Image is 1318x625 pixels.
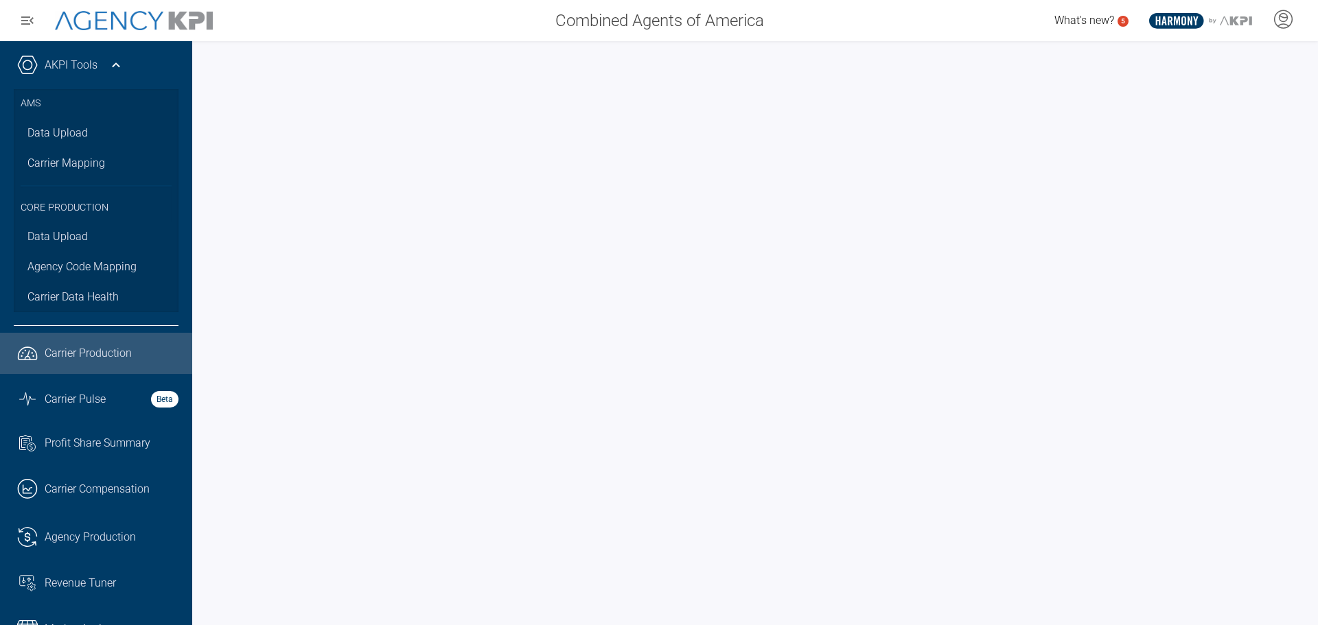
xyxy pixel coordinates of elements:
a: Carrier Mapping [14,148,178,178]
span: Combined Agents of America [555,8,764,33]
strong: Beta [151,391,178,408]
span: Carrier Production [45,345,132,362]
a: Agency Code Mapping [14,252,178,282]
h3: AMS [21,89,172,118]
span: What's new? [1054,14,1114,27]
span: Carrier Compensation [45,481,150,497]
a: 5 [1118,16,1129,27]
span: Carrier Pulse [45,391,106,408]
span: Profit Share Summary [45,435,150,451]
text: 5 [1121,17,1125,25]
a: Data Upload [14,222,178,252]
a: AKPI Tools [45,57,97,73]
span: Revenue Tuner [45,575,116,591]
h3: Core Production [21,185,172,222]
a: Data Upload [14,118,178,148]
span: Carrier Data Health [27,289,119,305]
a: Carrier Data Health [14,282,178,312]
img: AgencyKPI [55,11,213,31]
span: Agency Production [45,529,136,545]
